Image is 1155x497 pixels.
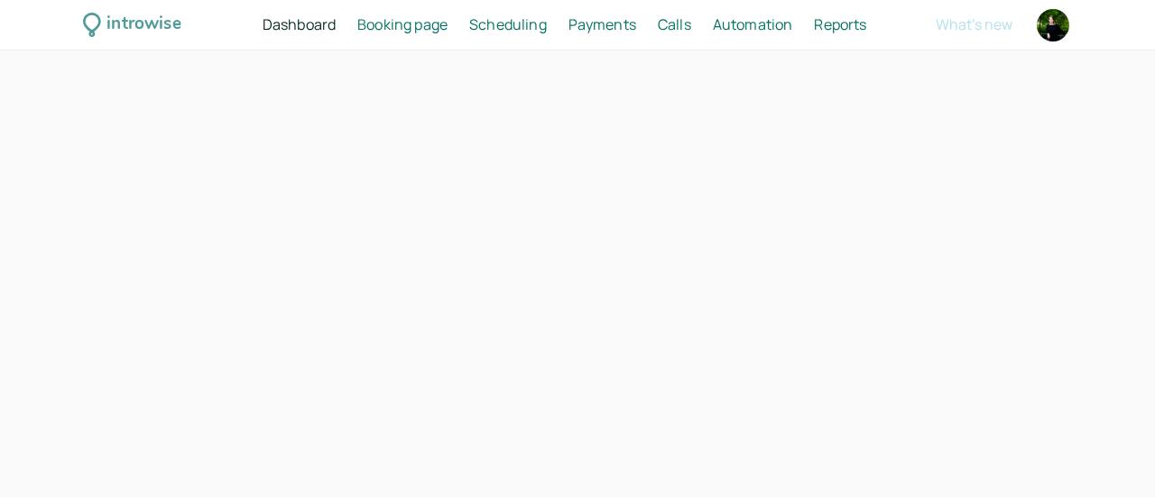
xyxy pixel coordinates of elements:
span: Dashboard [263,14,336,34]
span: Reports [814,14,866,34]
button: What's new [936,16,1012,32]
a: Booking page [357,14,448,37]
span: Payments [568,14,636,34]
iframe: Chat Widget [1065,410,1155,497]
a: Reports [814,14,866,37]
a: introwise [83,11,181,39]
span: Booking page [357,14,448,34]
a: Account [1034,6,1072,44]
a: Automation [713,14,793,37]
a: Dashboard [263,14,336,37]
div: introwise [106,11,180,39]
a: Payments [568,14,636,37]
span: Scheduling [469,14,547,34]
a: Scheduling [469,14,547,37]
span: Calls [658,14,691,34]
span: Automation [713,14,793,34]
a: Calls [658,14,691,37]
span: What's new [936,14,1012,34]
